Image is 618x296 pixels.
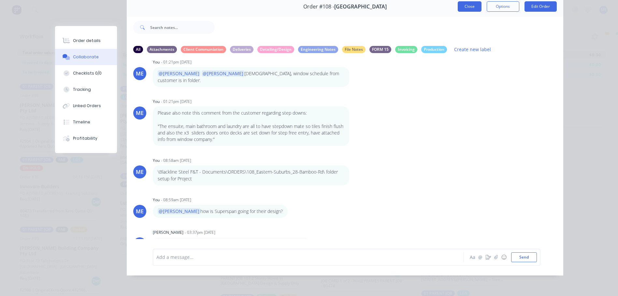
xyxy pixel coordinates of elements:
[55,49,117,65] button: Collaborate
[150,21,215,34] input: Search notes...
[487,1,519,12] button: Options
[303,4,334,10] span: Order #108 -
[153,59,160,65] div: You
[73,87,91,92] div: Tracking
[153,158,160,163] div: You
[73,38,101,44] div: Order details
[73,119,90,125] div: Timeline
[202,70,244,77] span: @[PERSON_NAME]
[451,45,495,54] button: Create new label
[298,46,338,53] div: Engineering Notes
[161,197,191,203] div: - 08:59am [DATE]
[421,46,447,53] div: Production
[525,1,557,12] button: Edit Order
[511,252,537,262] button: Send
[73,135,97,141] div: Profitability
[181,46,226,53] div: Client Communiation
[334,4,387,10] span: [GEOGRAPHIC_DATA]
[55,98,117,114] button: Linked Orders
[55,130,117,147] button: Profitability
[469,253,477,261] button: Aa
[161,158,191,163] div: - 08:58am [DATE]
[55,114,117,130] button: Timeline
[73,103,101,109] div: Linked Orders
[158,208,283,215] p: how is Superspan going for their design?
[161,59,192,65] div: - 01:21pm [DATE]
[158,169,344,182] p: \Blackline Steel F&T - Documents\ORDERS\108_Eastern-Suburbs_28-Bamboo-Rd\ folder setup for Project
[153,99,160,105] div: You
[369,46,391,53] div: FORM 15
[55,65,117,81] button: Checklists 0/0
[136,168,144,176] div: ME
[55,33,117,49] button: Order details
[158,123,344,143] p: "The ensuite, main bathroom and laundry are all to have stepdown mate so tiles finish flush and a...
[185,230,215,235] div: - 03:37pm [DATE]
[500,253,508,261] button: ☺
[153,230,183,235] div: [PERSON_NAME]
[395,46,417,53] div: Invoicing
[136,207,144,215] div: ME
[147,46,177,53] div: Attachments
[136,109,144,117] div: ME
[158,70,344,84] p: [DEMOGRAPHIC_DATA], window schedule from customer is in folder.
[158,110,344,116] p: Please also note this comment from the customer regarding step downs:
[136,70,144,78] div: ME
[73,54,99,60] div: Collaborate
[161,99,192,105] div: - 01:21pm [DATE]
[55,81,117,98] button: Tracking
[153,197,160,203] div: You
[477,253,484,261] button: @
[257,46,294,53] div: Detailing/Design
[73,70,102,76] div: Checklists 0/0
[458,1,481,12] button: Close
[230,46,253,53] div: Deliveries
[158,208,200,214] span: @[PERSON_NAME]
[158,70,200,77] span: @[PERSON_NAME]
[342,46,366,53] div: File Notes
[133,46,143,53] div: All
